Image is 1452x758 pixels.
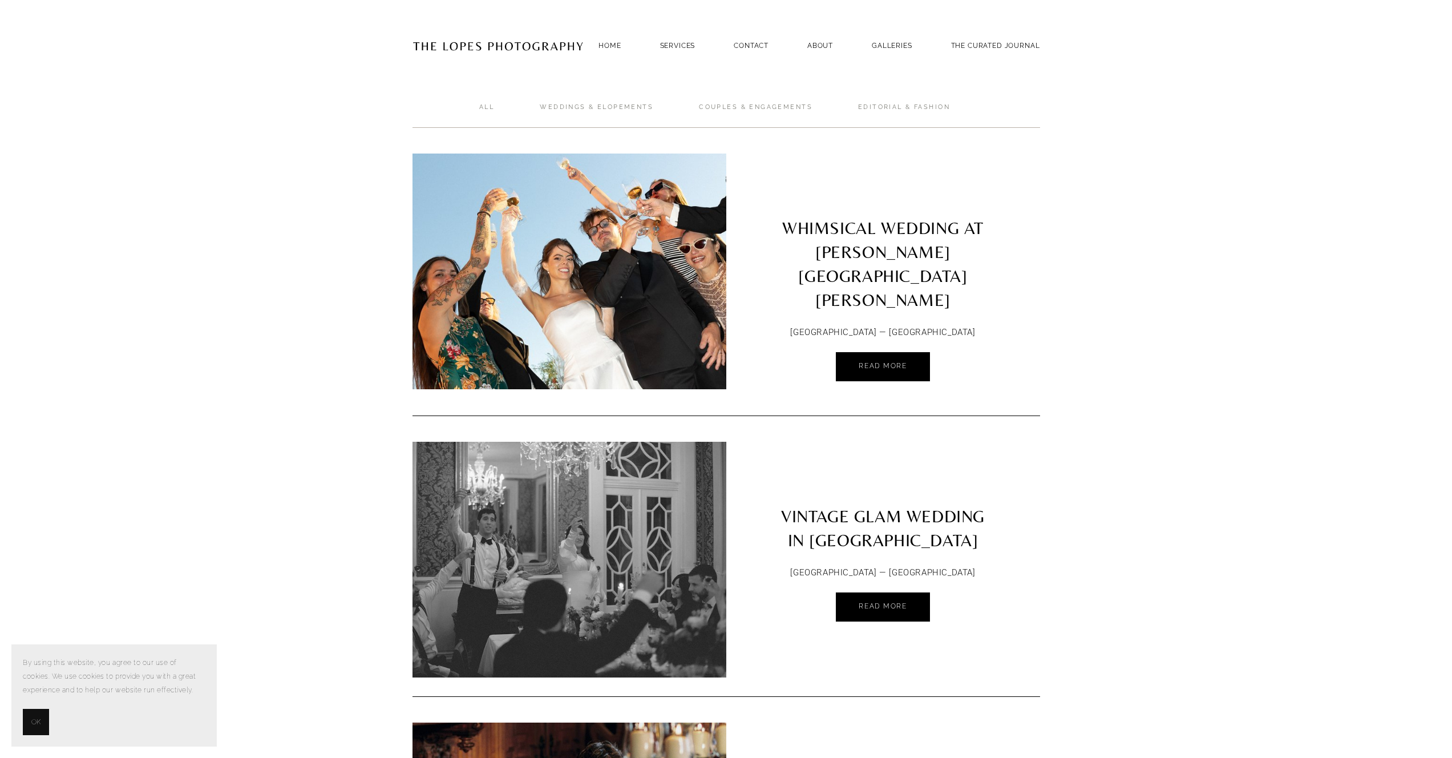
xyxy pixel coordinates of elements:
a: Couples & ENGAGEMENTS [699,103,812,128]
a: Read More [836,592,929,622]
img: VINTAGE GLAM WEDDING IN LISBON [403,442,735,678]
p: By using this website, you agree to our use of cookies. We use cookies to provide you with a grea... [23,656,205,697]
button: OK [23,709,49,735]
img: Portugal Wedding Photographer | The Lopes Photography [412,18,584,74]
a: VINTAGE GLAM WEDDING IN [GEOGRAPHIC_DATA] [726,442,1040,558]
p: [GEOGRAPHIC_DATA] — [GEOGRAPHIC_DATA] [765,565,1002,581]
span: Read More [859,362,907,370]
a: Weddings & Elopements [540,103,653,128]
a: SERVICES [660,42,695,50]
a: WHIMSICAL WEDDING AT [PERSON_NAME][GEOGRAPHIC_DATA][PERSON_NAME] [726,154,1040,318]
span: Read More [859,602,907,610]
p: [GEOGRAPHIC_DATA] — [GEOGRAPHIC_DATA] [765,325,1002,341]
a: Read More [836,352,929,381]
a: Contact [734,38,769,53]
a: Editorial & Fashion [858,103,950,128]
a: THE CURATED JOURNAL [951,38,1040,53]
a: Home [598,38,621,53]
section: Cookie banner [11,644,217,747]
a: ALL [479,103,494,128]
a: GALLERIES [872,38,912,53]
a: ABOUT [807,38,833,53]
img: WHIMSICAL WEDDING AT PALÁCIO DE TANCOS LISBON [392,154,747,389]
span: OK [31,715,41,729]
